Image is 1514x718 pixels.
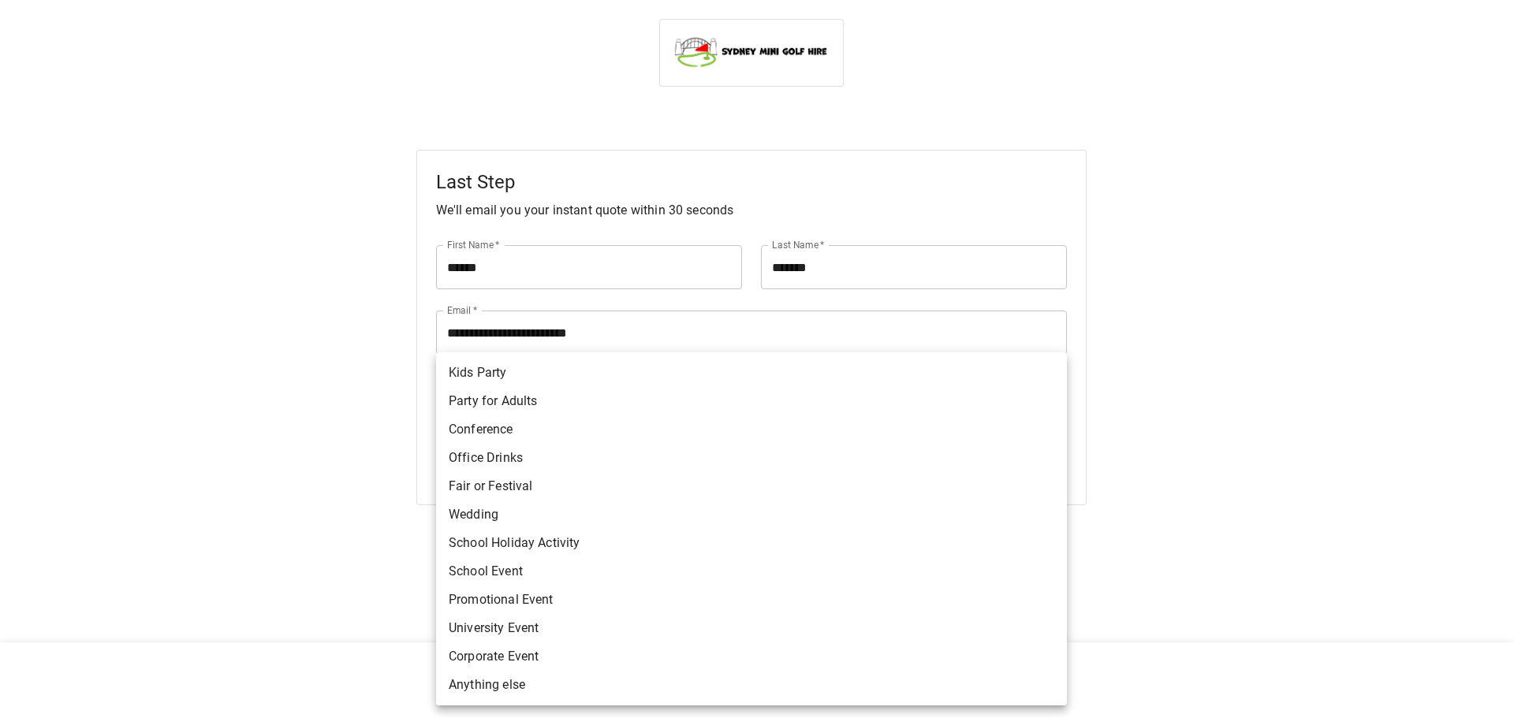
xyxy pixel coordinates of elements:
[436,444,1067,472] li: Office Drinks
[436,671,1067,699] li: Anything else
[436,500,1067,529] li: Wedding
[436,642,1067,671] li: Corporate Event
[436,557,1067,586] li: School Event
[436,359,1067,387] li: Kids Party
[436,614,1067,642] li: University Event
[436,586,1067,614] li: Promotional Event
[436,415,1067,444] li: Conference
[436,472,1067,500] li: Fair or Festival
[436,529,1067,557] li: School Holiday Activity
[436,387,1067,415] li: Party for Adults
